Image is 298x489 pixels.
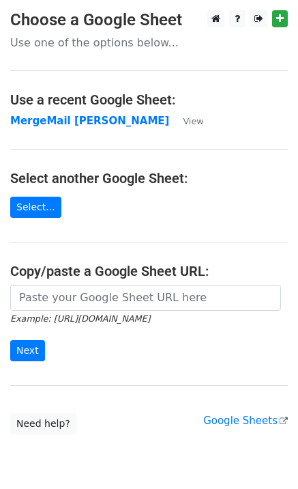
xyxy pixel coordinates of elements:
[10,170,288,186] h4: Select another Google Sheet:
[203,415,288,427] a: Google Sheets
[10,413,76,434] a: Need help?
[10,340,45,361] input: Next
[183,116,203,126] small: View
[10,263,288,279] h4: Copy/paste a Google Sheet URL:
[10,10,288,30] h3: Choose a Google Sheet
[10,197,61,218] a: Select...
[10,92,288,108] h4: Use a recent Google Sheet:
[10,115,169,127] a: MergeMail [PERSON_NAME]
[10,313,150,324] small: Example: [URL][DOMAIN_NAME]
[10,36,288,50] p: Use one of the options below...
[169,115,203,127] a: View
[10,285,281,311] input: Paste your Google Sheet URL here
